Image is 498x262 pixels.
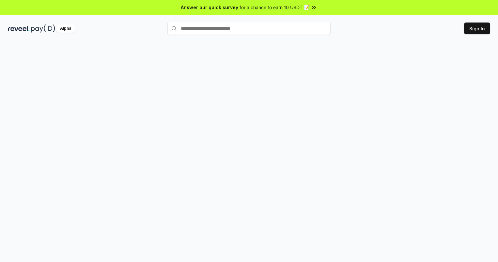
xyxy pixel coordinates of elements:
img: pay_id [31,24,55,33]
span: Answer our quick survey [181,4,238,11]
img: reveel_dark [8,24,30,33]
span: for a chance to earn 10 USDT 📝 [240,4,309,11]
button: Sign In [464,23,490,34]
div: Alpha [56,24,75,33]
